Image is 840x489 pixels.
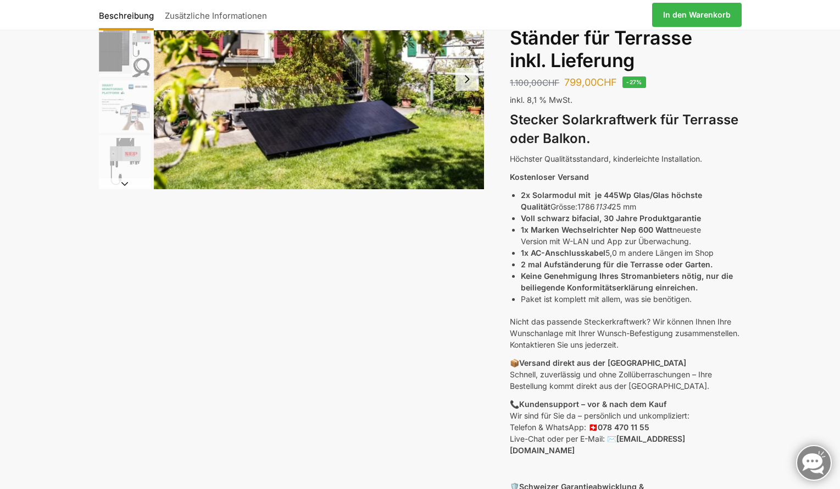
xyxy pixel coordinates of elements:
[598,422,649,432] strong: 078 470 11 55
[96,189,151,244] li: 5 / 11
[521,248,605,257] strong: 1x AC-Anschlusskabel
[564,76,617,88] bdi: 799,00
[542,78,559,88] span: CHF
[597,76,617,88] span: CHF
[521,271,733,292] strong: Keine Genehmigung Ihres Stromanbieters nötig, nur die beiliegende Konformitätserklärung einreichen.
[521,224,741,247] li: neueste Version mit W-LAN und App zur Überwachung.
[595,202,611,211] em: 1134
[99,135,151,188] img: nep-microwechselrichter-600w
[99,178,151,189] button: Next slide
[455,68,479,91] button: Next slide
[159,2,272,28] a: Zusätzliche Informationen
[510,78,559,88] bdi: 1.100,00
[521,213,602,223] strong: Voll schwarz bifacial,
[510,112,738,147] strong: Stecker Solarkraftwerk für Terrasse oder Balkon.
[510,95,572,105] span: inkl. 8,1 % MwSt.
[577,202,636,211] span: 1786 25 mm
[521,260,713,269] strong: 2 mal Aufständerung für die Terrasse oder Garten.
[521,293,741,305] li: Paket ist komplett mit allem, was sie benötigen.
[510,153,741,164] p: Höchster Qualitätsstandard, kinderleichte Installation.
[521,189,741,212] li: Grösse:
[96,79,151,134] li: 3 / 11
[652,3,742,27] a: In den Warenkorb
[519,358,686,367] strong: Versand direkt aus der [GEOGRAPHIC_DATA]
[99,25,151,78] img: Balkonkraftwerk 860
[99,2,159,28] a: Beschreibung
[510,172,589,182] strong: Kostenloser Versand
[96,24,151,79] li: 2 / 11
[510,398,741,456] p: 📞 Wir sind für Sie da – persönlich und unkompliziert: Telefon & WhatsApp: 🇨🇭 Live-Chat oder per E...
[622,76,646,88] span: -27%
[604,213,701,223] strong: 30 Jahre Produktgarantie
[521,190,702,211] strong: 2x Solarmodul mit je 445Wp Glas/Glas höchste Qualität
[510,357,741,392] p: 📦 Schnell, zuverlässig und ohne Zollüberraschungen – Ihre Bestellung kommt direkt aus der [GEOGRA...
[519,399,666,409] strong: Kundensupport – vor & nach dem Kauf
[96,134,151,189] li: 4 / 11
[521,247,741,259] li: 5,0 m andere Längen im Shop
[99,80,151,133] img: H2c172fe1dfc145729fae6a5890126e09w.jpg_960x960_39c920dd-527c-43d8-9d2f-57e1d41b5fed_1445x
[521,225,672,234] strong: 1x Marken Wechselrichter Nep 600 Watt
[510,316,741,350] p: Nicht das passende Steckerkraftwerk? Wir können Ihnen Ihre Wunschanlage mit Ihrer Wunsch-Befestig...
